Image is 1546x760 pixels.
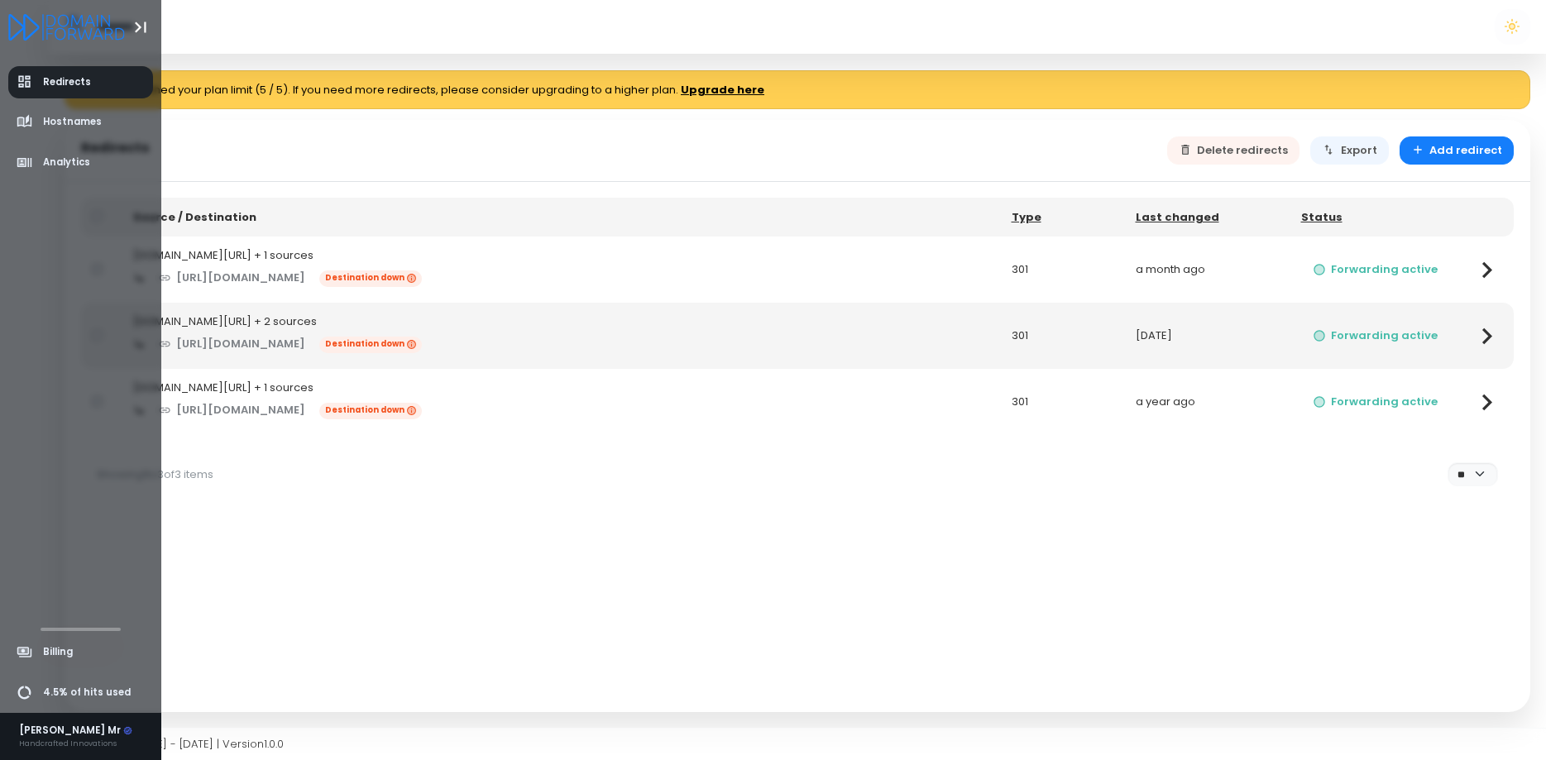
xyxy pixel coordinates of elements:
[1125,237,1290,303] td: a month ago
[146,396,318,425] a: [URL][DOMAIN_NAME]
[65,736,284,752] span: Copyright © [DATE] - [DATE] | Version 1.0.0
[43,686,131,700] span: 4.5% of hits used
[8,636,154,668] a: Billing
[319,403,422,419] span: Destination down
[1125,198,1290,237] th: Last changed
[8,106,154,138] a: Hostnames
[681,82,764,98] a: Upgrade here
[1448,462,1497,486] select: Per
[43,645,73,659] span: Billing
[122,198,1001,237] th: Source / Destination
[133,247,990,264] div: [DOMAIN_NAME][URL] + 1 sources
[8,66,154,98] a: Redirects
[146,264,318,293] a: [URL][DOMAIN_NAME]
[1125,369,1290,435] td: a year ago
[125,12,156,43] button: Toggle Aside
[8,146,154,179] a: Analytics
[1301,388,1450,417] button: Forwarding active
[1001,303,1125,369] td: 301
[43,115,102,129] span: Hostnames
[8,676,154,709] a: 4.5% of hits used
[1001,237,1125,303] td: 301
[65,70,1530,110] div: You have reached your plan limit (5 / 5). If you need more redirects, please consider upgrading t...
[19,738,133,749] div: Handcrafted Innovations
[133,380,990,396] div: [DOMAIN_NAME][URL] + 1 sources
[8,15,125,37] a: Logo
[1400,136,1515,165] button: Add redirect
[19,724,133,738] div: [PERSON_NAME] Mr
[43,75,91,89] span: Redirects
[133,313,990,330] div: [DOMAIN_NAME][URL] + 2 sources
[1301,322,1450,351] button: Forwarding active
[319,337,422,353] span: Destination down
[146,330,318,359] a: [URL][DOMAIN_NAME]
[1125,303,1290,369] td: [DATE]
[43,155,90,170] span: Analytics
[1001,369,1125,435] td: 301
[319,270,422,287] span: Destination down
[1001,198,1125,237] th: Type
[1301,256,1450,284] button: Forwarding active
[1290,198,1461,237] th: Status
